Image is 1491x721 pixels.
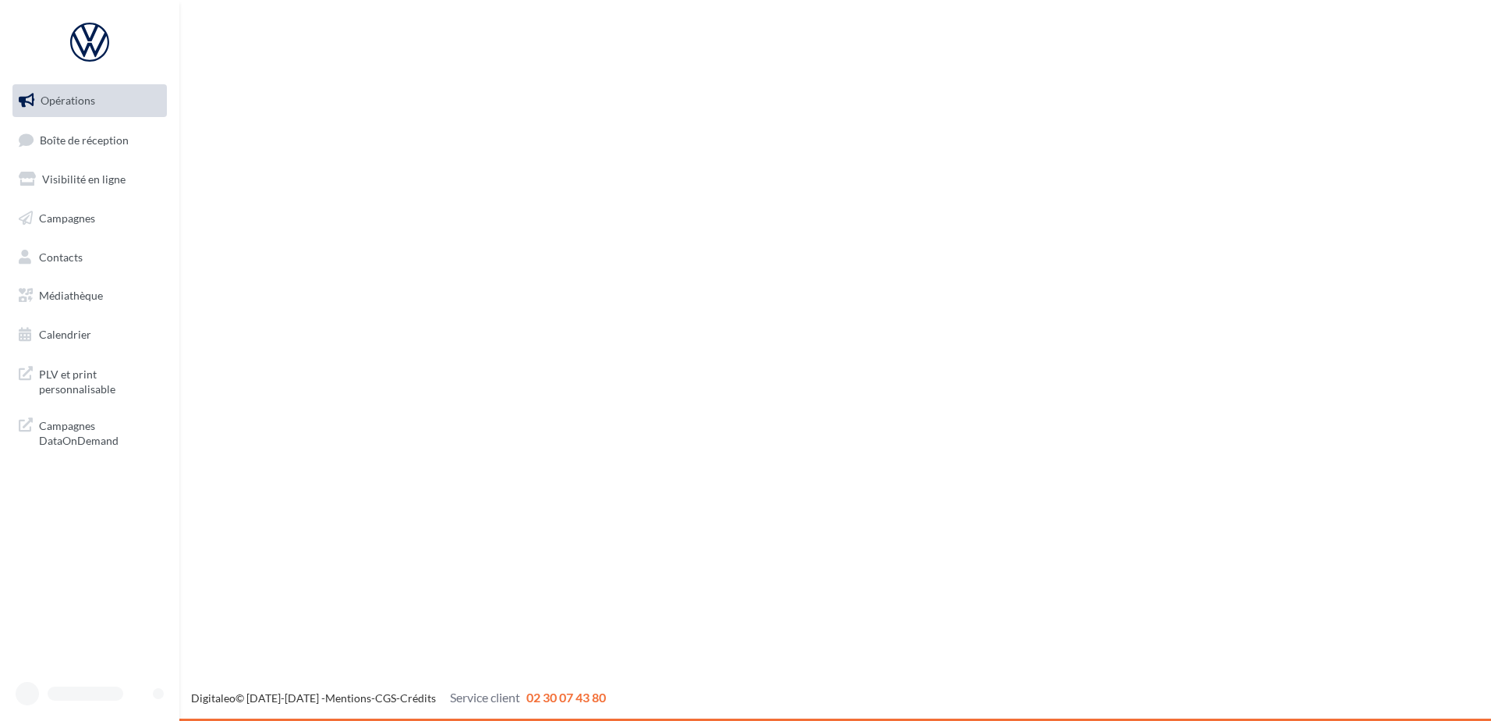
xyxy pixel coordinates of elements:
span: Contacts [39,250,83,263]
a: CGS [375,691,396,705]
a: Campagnes DataOnDemand [9,409,170,455]
a: Mentions [325,691,371,705]
a: Campagnes [9,202,170,235]
span: Service client [450,690,520,705]
a: Boîte de réception [9,123,170,157]
a: Contacts [9,241,170,274]
span: Campagnes [39,211,95,225]
a: Digitaleo [191,691,236,705]
a: Médiathèque [9,279,170,312]
span: Campagnes DataOnDemand [39,415,161,449]
span: Visibilité en ligne [42,172,126,186]
a: Visibilité en ligne [9,163,170,196]
span: PLV et print personnalisable [39,364,161,397]
span: © [DATE]-[DATE] - - - [191,691,606,705]
a: PLV et print personnalisable [9,357,170,403]
span: Opérations [41,94,95,107]
a: Opérations [9,84,170,117]
span: 02 30 07 43 80 [526,690,606,705]
span: Médiathèque [39,289,103,302]
span: Calendrier [39,328,91,341]
a: Calendrier [9,318,170,351]
a: Crédits [400,691,436,705]
span: Boîte de réception [40,133,129,146]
